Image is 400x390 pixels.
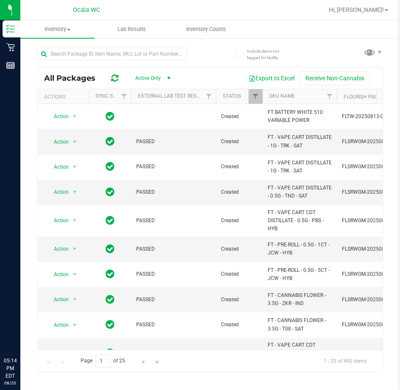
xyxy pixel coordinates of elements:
a: Filter [117,89,131,104]
p: 08/20 [4,380,17,386]
span: select [70,110,80,122]
span: FT - VAPE CART DISTILLATE - 1G - TRK - SAT [268,159,332,175]
inline-svg: Reports [6,61,15,70]
span: In Sync [106,110,115,122]
span: FT - VAPE CART DISTILLATE - 0.5G - TND - SAT [268,184,332,200]
span: Created [221,138,257,146]
inline-svg: Retail [6,43,15,51]
span: In Sync [106,186,115,198]
span: select [70,268,80,280]
a: Flourish Package ID [344,94,397,100]
span: In Sync [106,294,115,305]
span: Action [46,110,69,122]
span: FT - VAPE CART CDT DISTILLATE - 0.5G - SRH - HYS [268,341,332,366]
span: FT BATTERY WHITE 510 VARIABLE POWER [268,108,332,124]
span: PASSED [136,163,211,171]
span: Action [46,243,69,255]
span: In Sync [106,347,115,359]
input: 1 [95,354,111,367]
a: Inventory Counts [169,20,243,38]
span: PASSED [136,217,211,225]
span: In Sync [106,319,115,331]
a: Filter [323,89,337,104]
span: select [70,243,80,255]
span: select [70,186,80,198]
span: Action [46,348,69,359]
button: Export to Excel [243,71,300,85]
span: Created [221,163,257,171]
a: Go to the next page [138,354,150,366]
span: PASSED [136,296,211,304]
p: 05:14 PM EDT [4,357,17,380]
a: External Lab Test Result [138,93,204,99]
span: PASSED [136,138,211,146]
span: Created [221,188,257,196]
span: select [70,294,80,305]
span: Created [221,217,257,225]
inline-svg: Inventory [6,25,15,33]
iframe: Resource center [8,322,34,348]
span: 1 - 20 of 490 items [317,354,373,367]
span: In Sync [106,215,115,226]
span: Created [221,349,257,357]
span: Action [46,186,69,198]
a: Filter [249,89,263,104]
a: Lab Results [95,20,169,38]
span: Created [221,113,257,121]
span: FT - PRE-ROLL - 0.5G - 5CT - JCW - HYB [268,266,332,283]
span: Action [46,215,69,226]
span: select [70,161,80,173]
span: Ocala WC [73,6,100,14]
span: Include items not tagged for facility [247,48,289,61]
span: FT - CANNABIS FLOWER - 3.5G - ZKR - IND [268,291,332,308]
span: Inventory Counts [175,25,238,33]
span: select [70,215,80,226]
a: Go to the last page [151,354,163,366]
span: select [70,136,80,148]
span: Lab Results [106,25,157,33]
span: Inventory [20,25,95,33]
span: select [70,348,80,359]
span: Hi, [PERSON_NAME]! [329,6,384,13]
span: FT - PRE-ROLL - 0.5G - 1CT - JCW - HYB [268,241,332,257]
a: Status [223,93,241,99]
span: Action [46,294,69,305]
span: Created [221,296,257,304]
a: SKU Name [269,93,295,99]
span: Created [221,245,257,253]
a: Sync Status [95,93,128,99]
a: Inventory [20,20,95,38]
span: Action [46,268,69,280]
span: In Sync [106,268,115,280]
span: FT - VAPE CART DISTILLATE - 1G - TRK - SAT [268,133,332,150]
span: select [70,319,80,331]
span: PASSED [136,321,211,329]
span: Action [46,136,69,148]
a: Filter [202,89,216,104]
input: Search Package ID, Item Name, SKU, Lot or Part Number... [37,48,187,60]
span: All Packages [44,73,104,83]
span: Created [221,270,257,278]
span: In Sync [106,161,115,172]
span: FT - VAPE CART CDT DISTILLATE - 0.5G - PBS - HYB [268,209,332,233]
div: Actions [44,94,85,100]
span: Created [221,321,257,329]
span: In Sync [106,136,115,147]
span: Action [46,319,69,331]
span: FT - CANNABIS FLOWER - 3.5G - T08 - SAT [268,317,332,333]
span: PASSED [136,245,211,253]
button: Receive Non-Cannabis [300,71,370,85]
span: PASSED [136,270,211,278]
span: Action [46,161,69,173]
span: PASSED [136,188,211,196]
span: Page of 25 [73,354,132,367]
span: PASSED [136,349,211,357]
span: In Sync [106,243,115,255]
